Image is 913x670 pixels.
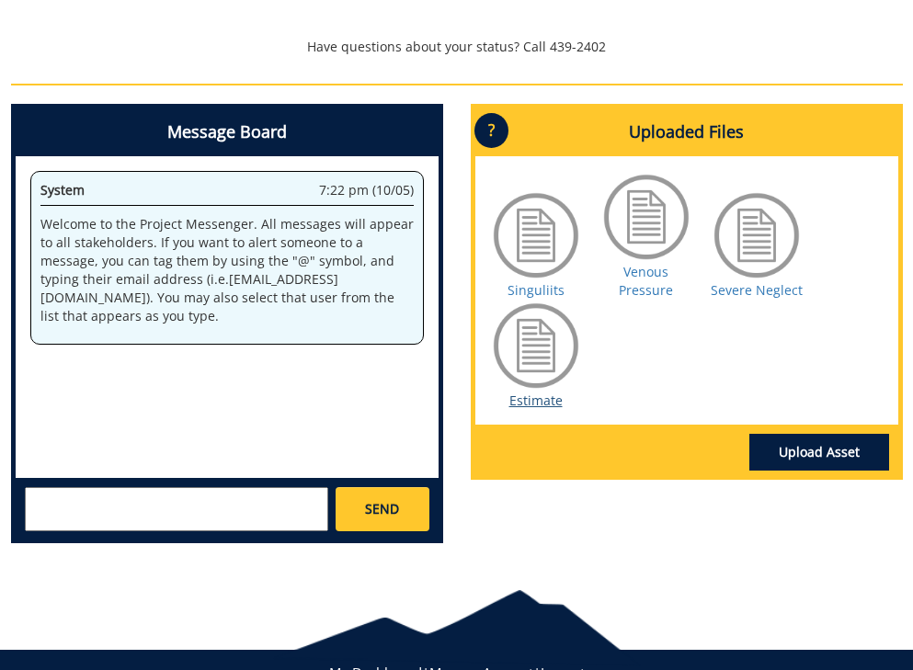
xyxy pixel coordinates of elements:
[319,181,414,199] span: 7:22 pm (10/05)
[749,434,889,471] a: Upload Asset
[16,108,439,156] h4: Message Board
[619,263,673,299] a: Venous Pressure
[508,281,565,299] a: Singuliits
[711,281,803,299] a: Severe Neglect
[475,108,898,156] h4: Uploaded Files
[336,487,428,531] a: SEND
[509,392,563,409] a: Estimate
[40,215,414,325] p: Welcome to the Project Messenger. All messages will appear to all stakeholders. If you want to al...
[365,500,399,518] span: SEND
[474,113,508,148] p: ?
[25,487,328,531] textarea: messageToSend
[11,38,903,56] p: Have questions about your status? Call 439-2402
[40,181,85,199] span: System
